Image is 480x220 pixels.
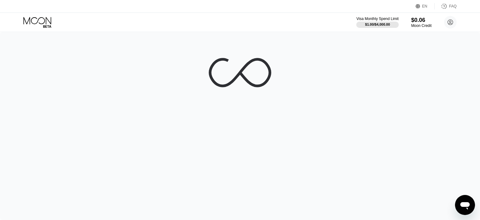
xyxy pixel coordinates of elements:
[365,23,390,26] div: $1.00 / $4,000.00
[356,17,398,28] div: Visa Monthly Spend Limit$1.00/$4,000.00
[416,3,435,9] div: EN
[356,17,398,21] div: Visa Monthly Spend Limit
[455,195,475,215] iframe: Button to launch messaging window, conversation in progress
[411,23,432,28] div: Moon Credit
[411,17,432,23] div: $0.06
[435,3,457,9] div: FAQ
[422,4,427,8] div: EN
[411,17,432,28] div: $0.06Moon Credit
[449,4,457,8] div: FAQ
